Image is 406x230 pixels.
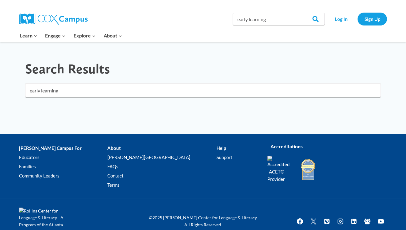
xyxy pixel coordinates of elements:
strong: Accreditations [270,143,303,149]
a: Log In [328,13,354,25]
a: Linkedin [348,215,360,228]
p: ©2025 [PERSON_NAME] Center for Language & Literacy All Rights Reserved. [145,214,261,228]
a: Facebook [294,215,306,228]
h1: Search Results [25,61,110,77]
img: Twitter X icon white [310,218,317,225]
span: Learn [20,32,37,40]
a: Facebook Group [361,215,373,228]
img: Cox Campus [19,14,88,25]
input: Search Cox Campus [233,13,325,25]
a: Terms [107,180,216,189]
img: Accredited IACET® Provider [267,156,293,183]
a: Contact [107,171,216,180]
a: Instagram [334,215,347,228]
span: Explore [74,32,96,40]
img: IDA Accredited [301,158,316,181]
a: Twitter [307,215,320,228]
span: About [104,32,122,40]
a: Educators [19,153,107,162]
a: YouTube [375,215,387,228]
span: Engage [45,32,66,40]
nav: Secondary Navigation [328,13,387,25]
a: Community Leaders [19,171,107,180]
input: Search for... [25,83,381,97]
a: Support [216,153,258,162]
nav: Primary Navigation [16,29,126,42]
a: Pinterest [321,215,333,228]
a: [PERSON_NAME][GEOGRAPHIC_DATA] [107,153,216,162]
a: Sign Up [358,13,387,25]
a: Families [19,162,107,171]
a: FAQs [107,162,216,171]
